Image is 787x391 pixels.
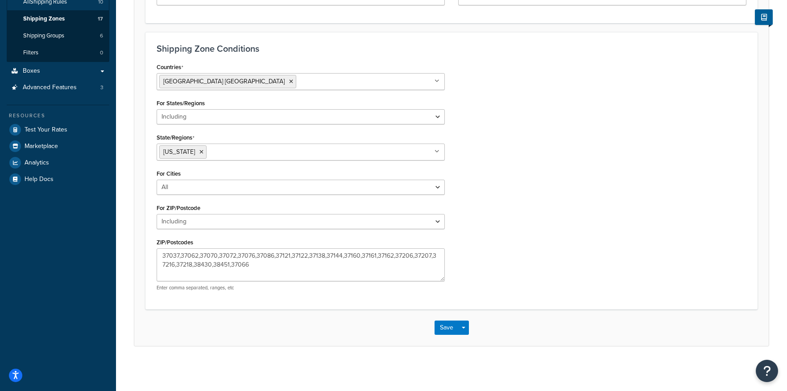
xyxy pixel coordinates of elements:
label: Countries [157,64,183,71]
div: Resources [7,112,109,119]
span: [GEOGRAPHIC_DATA] [GEOGRAPHIC_DATA] [163,77,285,86]
button: Save [435,321,459,335]
li: Shipping Groups [7,28,109,44]
label: State/Regions [157,134,195,141]
p: Enter comma separated, ranges, etc [157,284,445,291]
button: Show Help Docs [755,9,773,25]
span: 17 [98,15,103,23]
span: [US_STATE] [163,147,195,156]
label: For States/Regions [157,100,205,107]
span: Boxes [23,67,40,75]
h3: Shipping Zone Conditions [157,44,746,54]
li: Filters [7,45,109,61]
span: Marketplace [25,143,58,150]
span: Filters [23,49,38,57]
span: Analytics [25,159,49,167]
label: For Cities [157,170,181,177]
a: Test Your Rates [7,122,109,138]
span: Test Your Rates [25,126,67,134]
a: Advanced Features3 [7,79,109,96]
a: Analytics [7,155,109,171]
a: Marketplace [7,138,109,154]
textarea: 37037,37062,37070,37072,37076,37086,37121,37122,37138,37144,37160,37161,37162,37206,37207,37216,3... [157,248,445,281]
a: Boxes [7,63,109,79]
li: Shipping Zones [7,11,109,27]
span: 3 [100,84,104,91]
span: Help Docs [25,176,54,183]
label: ZIP/Postcodes [157,239,193,246]
span: Shipping Groups [23,32,64,40]
span: 0 [100,49,103,57]
a: Help Docs [7,171,109,187]
label: For ZIP/Postcode [157,205,200,211]
span: 6 [100,32,103,40]
li: Advanced Features [7,79,109,96]
a: Shipping Zones17 [7,11,109,27]
span: Advanced Features [23,84,77,91]
button: Open Resource Center [756,360,778,382]
a: Shipping Groups6 [7,28,109,44]
span: Shipping Zones [23,15,65,23]
a: Filters0 [7,45,109,61]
